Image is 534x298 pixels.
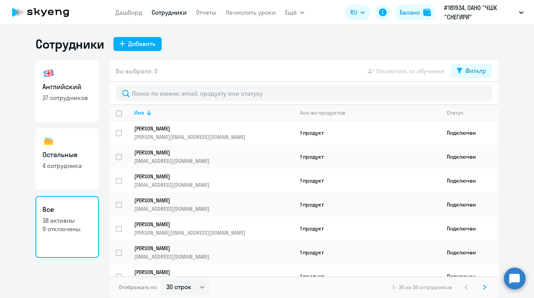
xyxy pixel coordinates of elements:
td: 1 продукт [294,193,441,217]
td: 1 продукт [294,121,441,145]
img: english [42,67,55,80]
a: [PERSON_NAME][PERSON_NAME][EMAIL_ADDRESS][DOMAIN_NAME] [134,221,294,236]
div: Баланс [400,8,420,17]
td: Подключен [441,193,499,217]
p: [PERSON_NAME] [134,221,283,228]
h3: Все [42,205,92,215]
h3: Остальные [42,150,92,160]
span: RU [350,8,357,17]
td: 1 продукт [294,169,441,193]
button: Ещё [285,5,304,20]
a: [PERSON_NAME][EMAIL_ADDRESS][DOMAIN_NAME] [134,173,294,188]
input: Поиск по имени, email, продукту или статусу [116,86,492,101]
a: Сотрудники [152,8,187,16]
button: Добавить [113,37,162,51]
td: Подключен [441,264,499,288]
div: Статус [447,109,498,116]
p: [PERSON_NAME] [134,269,283,276]
p: 9 отключены [42,225,92,233]
img: others [42,135,55,147]
a: Все38 активны9 отключены [35,196,99,258]
p: 37 сотрудников [42,93,92,102]
span: 1 - 30 из 38 сотрудников [393,284,452,291]
button: #181934, ОАНО "ЧШК "СНЕГИРИ" [440,3,527,22]
td: 1 продукт [294,264,441,288]
td: Подключен [441,145,499,169]
button: RU [345,5,370,20]
div: Имя [134,109,294,116]
td: Подключен [441,240,499,264]
td: Подключен [441,217,499,240]
p: [PERSON_NAME] [134,125,283,132]
a: Отчеты [196,8,216,16]
td: Подключен [441,169,499,193]
td: 1 продукт [294,217,441,240]
p: 4 сотрудника [42,161,92,170]
div: Кол-во продуктов [300,109,440,116]
img: balance [423,8,431,16]
button: Балансbalance [395,5,436,20]
a: Дашборд [115,8,142,16]
p: [PERSON_NAME] [134,149,283,156]
p: #181934, ОАНО "ЧШК "СНЕГИРИ" [444,3,516,22]
h1: Сотрудники [35,36,104,52]
p: [PERSON_NAME] [134,173,283,180]
span: Вы выбрали: 0 [116,66,158,76]
div: Фильтр [465,66,486,75]
p: [PERSON_NAME][EMAIL_ADDRESS][DOMAIN_NAME] [134,229,294,236]
td: 1 продукт [294,145,441,169]
p: [EMAIL_ADDRESS][DOMAIN_NAME] [134,181,294,188]
p: [PERSON_NAME][EMAIL_ADDRESS][DOMAIN_NAME] [134,134,294,141]
a: [PERSON_NAME][PERSON_NAME][EMAIL_ADDRESS][DOMAIN_NAME] [134,125,294,141]
a: Остальные4 сотрудника [35,128,99,190]
p: [EMAIL_ADDRESS][DOMAIN_NAME] [134,253,294,260]
a: [PERSON_NAME][EMAIL_ADDRESS][DOMAIN_NAME] [134,149,294,164]
td: Подключен [441,121,499,145]
h3: Английский [42,82,92,92]
div: Добавить [128,39,155,48]
a: Начислить уроки [226,8,276,16]
div: Статус [447,109,463,116]
p: [PERSON_NAME] [134,245,283,252]
p: [PERSON_NAME] [134,197,283,204]
div: Кол-во продуктов [300,109,345,116]
span: Отображать по: [119,284,158,291]
div: Имя [134,109,144,116]
a: [PERSON_NAME][EMAIL_ADDRESS][DOMAIN_NAME] [134,197,294,212]
p: [EMAIL_ADDRESS][DOMAIN_NAME] [134,205,294,212]
p: [EMAIL_ADDRESS][DOMAIN_NAME] [134,157,294,164]
span: Ещё [285,8,297,17]
td: 1 продукт [294,240,441,264]
a: [PERSON_NAME][EMAIL_ADDRESS][DOMAIN_NAME] [134,245,294,260]
a: [PERSON_NAME][EMAIL_ADDRESS][DOMAIN_NAME] [134,269,294,284]
a: Английский37 сотрудников [35,60,99,122]
button: Фильтр [451,64,492,78]
p: 38 активны [42,216,92,225]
